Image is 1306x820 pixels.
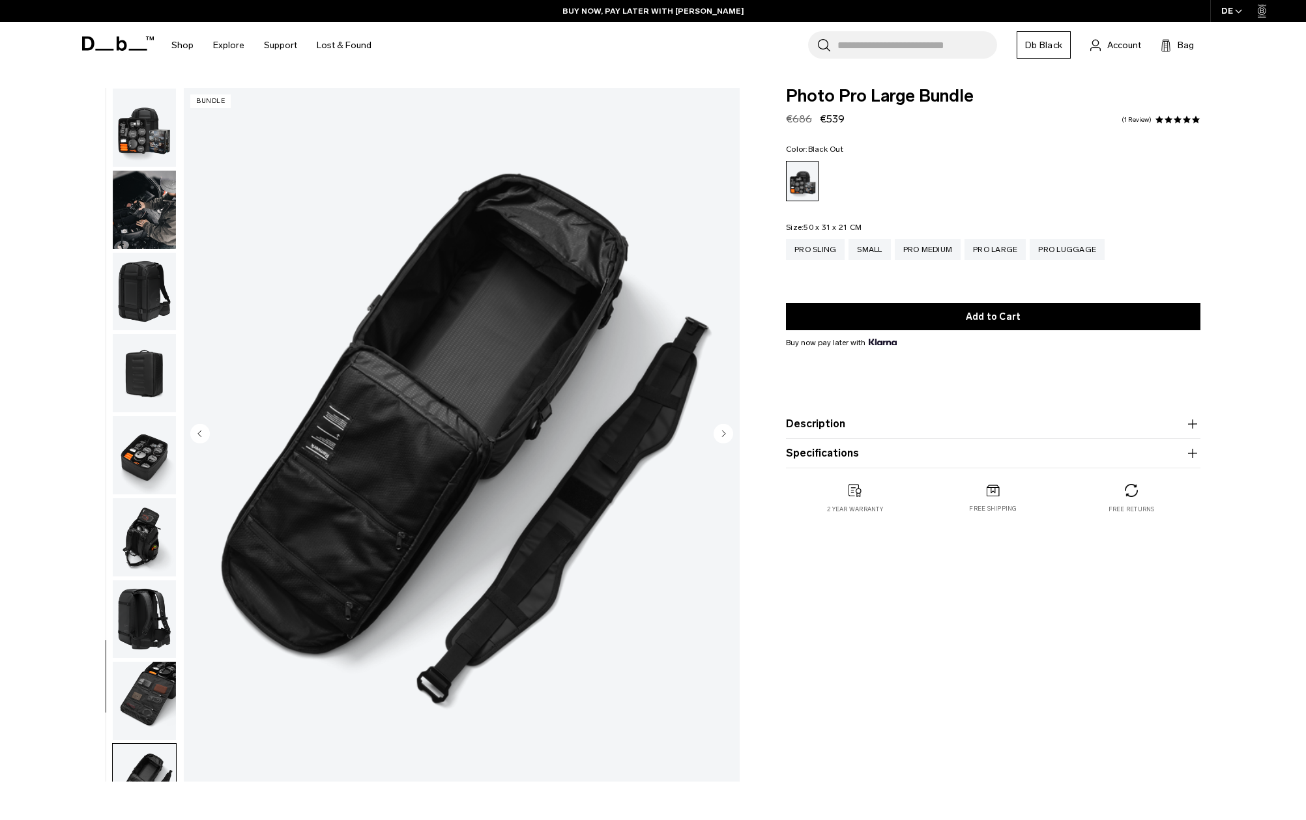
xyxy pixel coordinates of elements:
button: Description [786,416,1200,432]
button: Photo Pro Large Bundle [112,661,177,741]
span: Bag [1178,38,1194,52]
img: Photo Pro Large Bundle [113,580,176,658]
button: Specifications [786,445,1200,461]
img: Photo Pro Large Bundle [113,334,176,412]
span: 50 x 31 x 21 CM [804,223,862,232]
a: BUY NOW, PAY LATER WITH [PERSON_NAME] [562,5,744,17]
p: 2 year warranty [827,505,883,514]
a: Small [849,239,890,260]
span: Black Out [808,145,843,154]
a: Pro Luggage [1030,239,1105,260]
img: Photo Pro Large Bundle [113,662,176,740]
button: Add to Cart [786,303,1200,330]
button: Photo Pro Large Bundle [112,498,177,577]
nav: Main Navigation [162,22,381,68]
img: Photo Pro Large Bundle [113,416,176,494]
button: Next slide [714,423,733,445]
p: Free shipping [969,504,1017,513]
a: Pro Sling [786,239,845,260]
button: Bag [1161,37,1194,53]
s: €686 [786,113,812,125]
button: Photo Pro Large Bundle [112,170,177,249]
span: Account [1107,38,1141,52]
p: Free returns [1109,505,1155,514]
img: {"height" => 20, "alt" => "Klarna"} [869,339,897,345]
a: Support [264,22,297,68]
button: Photo Pro Large Bundle [112,416,177,495]
legend: Color: [786,145,843,153]
legend: Size: [786,223,862,231]
a: 1 reviews [1122,117,1152,123]
img: Photo Pro Large Bundle [113,89,176,167]
a: Black Out [786,161,819,201]
span: €539 [820,113,845,125]
button: Previous slide [190,423,210,445]
span: Photo Pro Large Bundle [786,88,1200,105]
img: Photo Pro Large Bundle [113,171,176,249]
img: Photo Pro Large Bundle [184,88,740,782]
a: Shop [171,22,194,68]
img: Photo Pro Large Bundle [113,498,176,576]
a: Db Black [1017,31,1071,59]
button: Photo Pro Large Bundle [112,88,177,167]
a: Pro Medium [895,239,961,260]
li: 9 / 10 [184,88,740,782]
span: Buy now pay later with [786,337,897,348]
a: Explore [213,22,244,68]
a: Lost & Found [317,22,371,68]
button: Photo Pro Large Bundle [112,333,177,413]
a: Account [1090,37,1141,53]
button: Photo Pro Large Bundle [112,252,177,332]
a: Pro Large [965,239,1026,260]
p: Bundle [190,94,231,108]
img: Photo Pro Large Bundle [113,253,176,331]
button: Photo Pro Large Bundle [112,580,177,659]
